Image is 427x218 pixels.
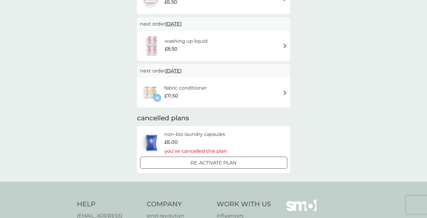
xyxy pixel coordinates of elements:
img: non-bio laundry capsules [140,132,163,153]
h6: non-bio laundry capsules [164,130,227,138]
h4: Help [77,200,141,209]
img: fabric conditioner [140,82,161,103]
span: [DATE] [165,18,181,30]
span: £11.50 [164,92,178,100]
img: arrow right [283,91,287,95]
p: next order [140,67,287,75]
p: you’ve cancelled this plan [164,147,227,155]
p: next order [140,20,287,28]
img: washing up liquid [140,35,165,57]
span: [DATE] [165,65,181,77]
span: £6.00 [164,138,178,146]
h6: washing up liquid [165,37,208,45]
h4: Work With Us [217,200,271,209]
h2: cancelled plans [137,114,290,123]
span: £8.50 [165,45,178,53]
img: arrow right [283,44,287,48]
button: Re-activate Plan [140,157,287,169]
h4: Company [147,200,211,209]
h6: fabric conditioner [164,84,207,92]
p: Re-activate Plan [191,159,236,167]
